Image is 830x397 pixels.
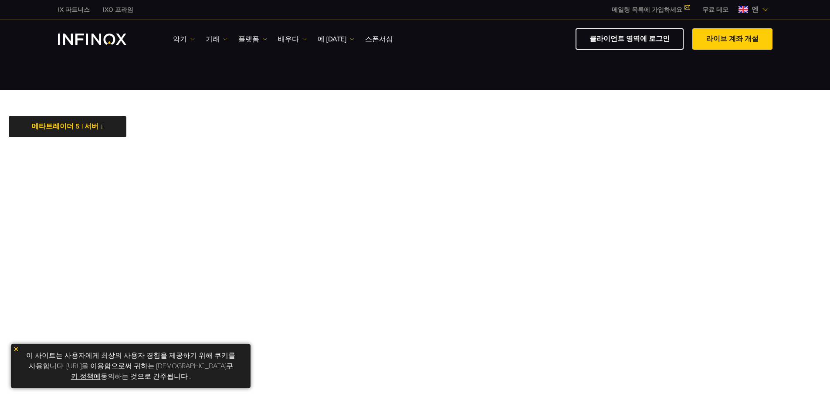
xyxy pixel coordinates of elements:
font: 플랫폼 [238,35,259,44]
font: 에 [DATE] [318,35,346,44]
a: 배우다 [278,34,307,44]
a: 플랫폼 [238,34,267,44]
a: 인피녹스 [51,5,96,14]
img: 노란색 닫기 아이콘 [13,346,19,352]
font: 클라이언트 영역에 로그인 [589,34,670,43]
a: 라이브 계좌 개설 [692,28,772,50]
font: 메일링 목록에 가입하세요 [612,6,682,14]
a: 인피녹스 메뉴 [696,5,735,14]
font: 배우다 [278,35,299,44]
font: 메타트레이더 5 | 서버 ↓ [32,122,104,131]
font: 거래 [206,35,220,44]
a: 스폰서십 [365,34,393,44]
font: 라이브 계좌 개설 [706,34,759,43]
a: INFINOX 로고 [58,34,147,45]
a: 거래 [206,34,227,44]
font: IXO 프라임 [103,6,133,14]
a: 메타트레이더 5 | 서버 ↓ [9,116,126,137]
font: 이 사이트는 사용자에게 최상의 사용자 경험을 제공하기 위해 쿠키를 사용합니다. [URL]을 이용함으로써 귀하는 [DEMOGRAPHIC_DATA] [26,351,235,370]
a: 악기 [173,34,195,44]
a: 클라이언트 영역에 로그인 [576,28,684,50]
font: 동의하는 것으로 간주됩니다 . [101,372,191,381]
a: 메일링 목록에 가입하세요 [605,6,696,14]
font: 악기 [173,35,187,44]
a: 에 [DATE] [318,34,354,44]
font: 무료 데모 [702,6,728,14]
font: 엔 [752,5,759,14]
font: 스폰서십 [365,35,393,44]
a: 인피녹스 [96,5,140,14]
font: IX 파트너스 [58,6,90,14]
